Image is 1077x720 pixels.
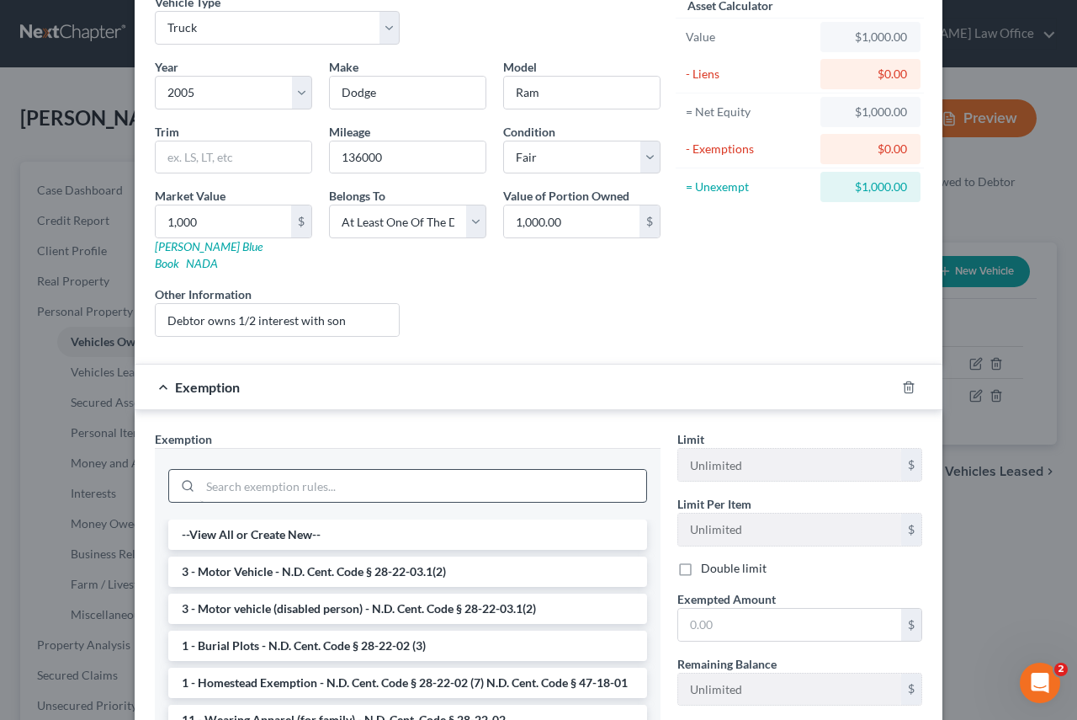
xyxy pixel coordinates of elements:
div: $ [901,609,921,641]
label: Condition [503,123,555,141]
input: (optional) [156,304,399,336]
div: $ [901,449,921,481]
span: Exemption [155,432,212,446]
input: 0.00 [504,205,639,237]
input: ex. Altima [504,77,660,109]
label: Market Value [155,187,225,205]
input: -- [678,514,901,546]
input: ex. LS, LT, etc [156,141,311,173]
div: = Net Equity [686,104,813,120]
li: 1 - Homestead Exemption - N.D. Cent. Code § 28-22-02 (7) N.D. Cent. Code § 47-18-01 [168,668,647,698]
label: Remaining Balance [677,655,777,673]
span: Exempted Amount [677,592,776,606]
input: Search exemption rules... [200,470,646,502]
div: = Unexempt [686,179,813,195]
iframe: Intercom live chat [1020,663,1060,703]
div: $1,000.00 [834,104,907,120]
span: Exemption [175,379,240,395]
label: Model [503,58,537,76]
a: [PERSON_NAME] Blue Book [155,239,263,270]
div: $1,000.00 [834,179,907,195]
li: --View All or Create New-- [168,520,647,550]
div: $1,000.00 [834,29,907,45]
span: Limit [677,432,704,446]
input: ex. Nissan [330,77,485,109]
div: - Exemptions [686,141,813,157]
label: Limit Per Item [677,495,751,513]
input: -- [330,141,485,173]
input: 0.00 [678,609,901,641]
label: Mileage [329,123,370,141]
div: $ [901,514,921,546]
div: Value [686,29,813,45]
label: Value of Portion Owned [503,187,629,205]
div: - Liens [686,66,813,83]
label: Double limit [701,560,767,577]
input: -- [678,449,901,481]
li: 1 - Burial Plots - N.D. Cent. Code § 28-22-02 (3) [168,631,647,661]
div: $ [901,674,921,706]
a: NADA [186,256,218,270]
li: 3 - Motor vehicle (disabled person) - N.D. Cent. Code § 28-22-03.1(2) [168,594,647,624]
label: Year [155,58,178,76]
input: -- [678,674,901,706]
input: 0.00 [156,205,291,237]
div: $0.00 [834,141,907,157]
span: 2 [1054,663,1068,676]
span: Belongs To [329,189,385,203]
div: $ [639,205,660,237]
div: $0.00 [834,66,907,83]
li: 3 - Motor Vehicle - N.D. Cent. Code § 28-22-03.1(2) [168,557,647,587]
label: Trim [155,123,179,141]
span: Make [329,60,358,74]
div: $ [291,205,311,237]
label: Other Information [155,285,252,303]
